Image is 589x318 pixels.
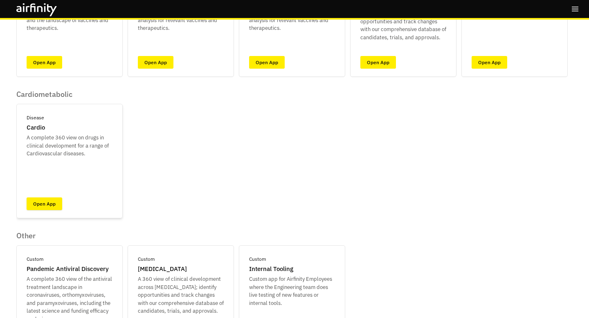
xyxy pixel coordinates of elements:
[249,275,335,307] p: Custom app for Airfinity Employees where the Engineering team does live testing of new features o...
[27,197,62,210] a: Open App
[138,264,187,274] p: [MEDICAL_DATA]
[27,255,43,263] p: Custom
[249,255,266,263] p: Custom
[138,275,224,315] p: A 360 view of clinical development across [MEDICAL_DATA]; identify opportunities and track change...
[16,90,123,99] p: Cardiometabolic
[138,56,173,69] a: Open App
[360,2,446,42] p: A 360 view of clinical development across all [MEDICAL_DATA]; identify opportunities and track ch...
[27,134,112,158] p: A complete 360 view on drugs in clinical development for a range of Cardiovascular diseases.
[27,264,109,274] p: Pandemic Antiviral Discovery
[472,56,507,69] a: Open App
[16,231,345,240] p: Other
[249,56,285,69] a: Open App
[360,56,396,69] a: Open App
[249,264,293,274] p: Internal Tooling
[138,255,155,263] p: Custom
[27,56,62,69] a: Open App
[27,114,44,121] p: Disease
[27,123,45,132] p: Cardio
